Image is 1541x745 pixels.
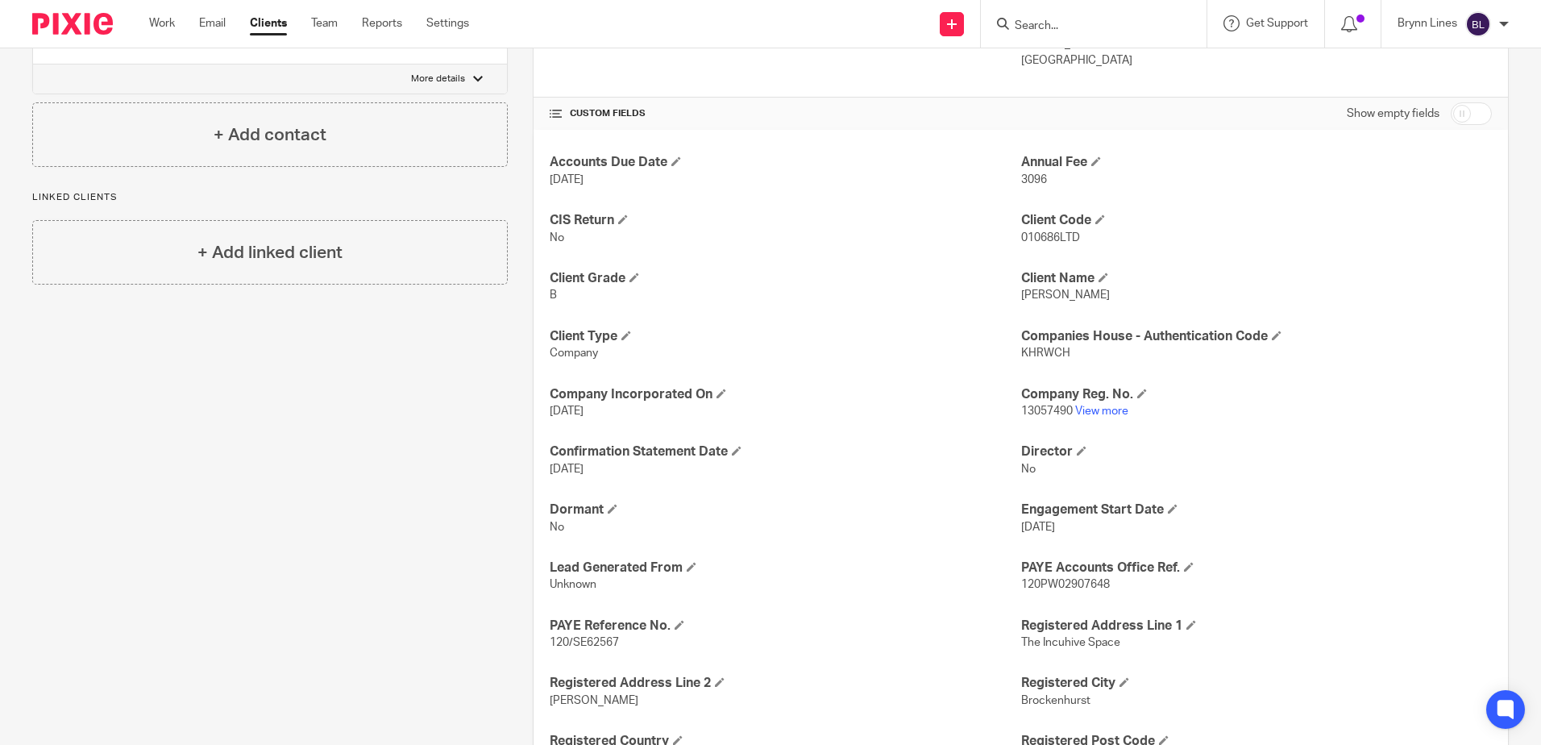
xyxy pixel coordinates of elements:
[214,123,326,148] h4: + Add contact
[1075,406,1128,417] a: View more
[1465,11,1491,37] img: svg%3E
[1021,695,1090,706] span: Brockenhurst
[1021,579,1110,590] span: 120PW02907648
[1246,18,1308,29] span: Get Support
[1021,212,1492,229] h4: Client Code
[550,502,1020,518] h4: Dormant
[550,579,596,590] span: Unknown
[1347,106,1439,122] label: Show empty fields
[550,637,619,648] span: 120/SE62567
[550,174,584,185] span: [DATE]
[550,328,1020,345] h4: Client Type
[1021,637,1120,648] span: The Incuhive Space
[32,191,508,204] p: Linked clients
[250,15,287,31] a: Clients
[550,212,1020,229] h4: CIS Return
[1021,618,1492,635] h4: Registered Address Line 1
[149,15,175,31] a: Work
[411,73,465,85] p: More details
[1021,232,1080,243] span: 010686LTD
[199,15,226,31] a: Email
[1021,174,1047,185] span: 3096
[426,15,469,31] a: Settings
[550,675,1020,692] h4: Registered Address Line 2
[1021,675,1492,692] h4: Registered City
[1021,52,1492,69] p: [GEOGRAPHIC_DATA]
[550,386,1020,403] h4: Company Incorporated On
[1021,502,1492,518] h4: Engagement Start Date
[362,15,402,31] a: Reports
[550,107,1020,120] h4: CUSTOM FIELDS
[550,443,1020,460] h4: Confirmation Statement Date
[1021,560,1492,576] h4: PAYE Accounts Office Ref.
[1021,443,1492,460] h4: Director
[197,240,343,265] h4: + Add linked client
[1013,19,1158,34] input: Search
[550,618,1020,635] h4: PAYE Reference No.
[1021,386,1492,403] h4: Company Reg. No.
[550,232,564,243] span: No
[1021,522,1055,533] span: [DATE]
[1021,154,1492,171] h4: Annual Fee
[32,13,113,35] img: Pixie
[550,522,564,533] span: No
[1021,270,1492,287] h4: Client Name
[550,406,584,417] span: [DATE]
[550,270,1020,287] h4: Client Grade
[550,154,1020,171] h4: Accounts Due Date
[1021,406,1073,417] span: 13057490
[550,348,598,359] span: Company
[550,560,1020,576] h4: Lead Generated From
[1021,348,1070,359] span: KHRWCH
[550,695,638,706] span: [PERSON_NAME]
[1021,328,1492,345] h4: Companies House - Authentication Code
[1021,289,1110,301] span: [PERSON_NAME]
[311,15,338,31] a: Team
[550,289,557,301] span: B
[1021,464,1036,475] span: No
[1398,15,1457,31] p: Brynn Lines
[550,464,584,475] span: [DATE]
